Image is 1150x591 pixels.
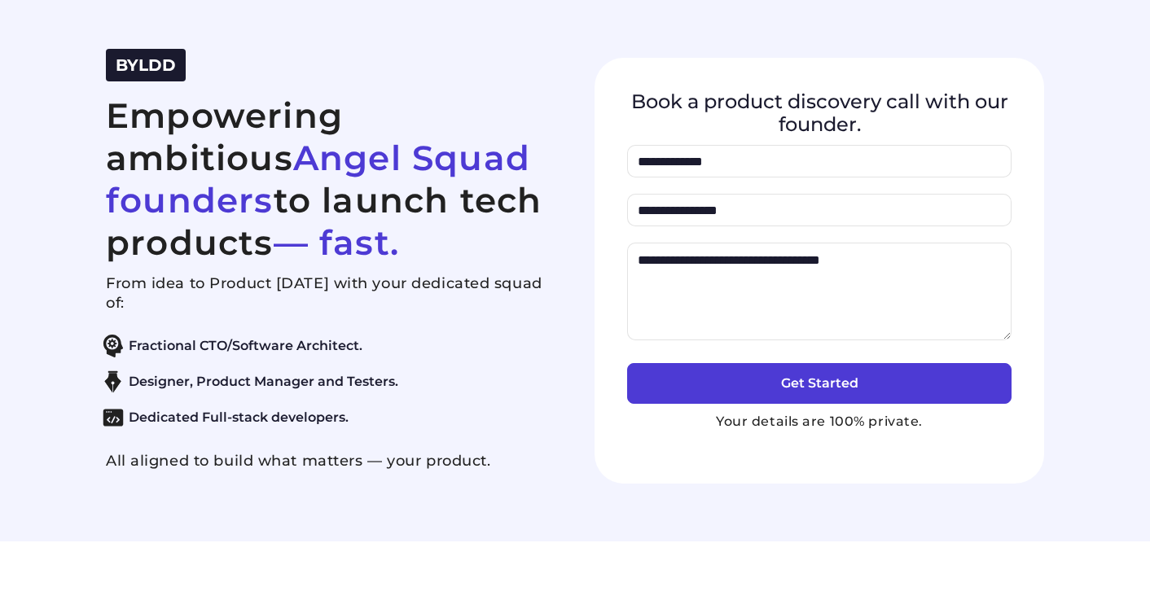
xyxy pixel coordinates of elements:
[627,412,1012,431] p: Your details are 100% private.
[106,94,555,264] h2: Empowering ambitious to launch tech products
[98,335,547,357] li: Fractional CTO/Software Architect.
[116,59,176,74] a: BYLDD
[98,406,547,429] li: Dedicated Full-stack developers.
[274,221,399,264] span: — fast.
[116,55,176,75] span: BYLDD
[98,370,547,393] li: Designer, Product Manager and Testers.
[106,451,555,471] p: All aligned to build what matters — your product.
[627,363,1012,404] button: Get Started
[106,274,555,313] p: From idea to Product [DATE] with your dedicated squad of:
[627,90,1012,135] h4: Book a product discovery call with our founder.
[106,137,530,221] span: Angel Squad founders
